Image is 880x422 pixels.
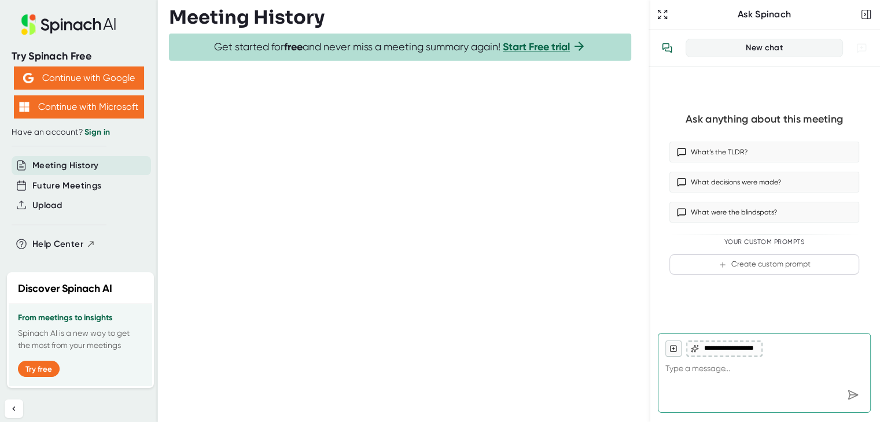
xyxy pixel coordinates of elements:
div: Send message [842,384,863,405]
button: What’s the TLDR? [669,142,859,162]
h3: Meeting History [169,6,325,28]
button: Close conversation sidebar [858,6,874,23]
h2: Discover Spinach AI [18,281,112,297]
a: Sign in [84,127,110,137]
h3: From meetings to insights [18,313,143,323]
button: Meeting History [32,159,98,172]
span: Get started for and never miss a meeting summary again! [214,40,586,54]
button: Upload [32,199,62,212]
button: Continue with Microsoft [14,95,144,119]
div: New chat [693,43,835,53]
div: Have an account? [12,127,146,138]
button: View conversation history [656,36,679,60]
img: Aehbyd4JwY73AAAAAElFTkSuQmCC [23,73,34,83]
p: Spinach AI is a new way to get the most from your meetings [18,327,143,351]
button: Help Center [32,238,95,251]
button: Create custom prompt [669,254,859,275]
div: Ask anything about this meeting [686,113,843,126]
button: Try free [18,361,60,377]
button: Future Meetings [32,179,101,193]
div: Try Spinach Free [12,50,146,63]
b: free [284,40,303,53]
div: Ask Spinach [671,9,858,20]
button: Collapse sidebar [5,399,23,418]
div: Your Custom Prompts [669,238,859,246]
button: What were the blindspots? [669,202,859,223]
button: Expand to Ask Spinach page [654,6,671,23]
a: Start Free trial [503,40,570,53]
button: Continue with Google [14,66,144,90]
button: What decisions were made? [669,172,859,193]
span: Help Center [32,238,83,251]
